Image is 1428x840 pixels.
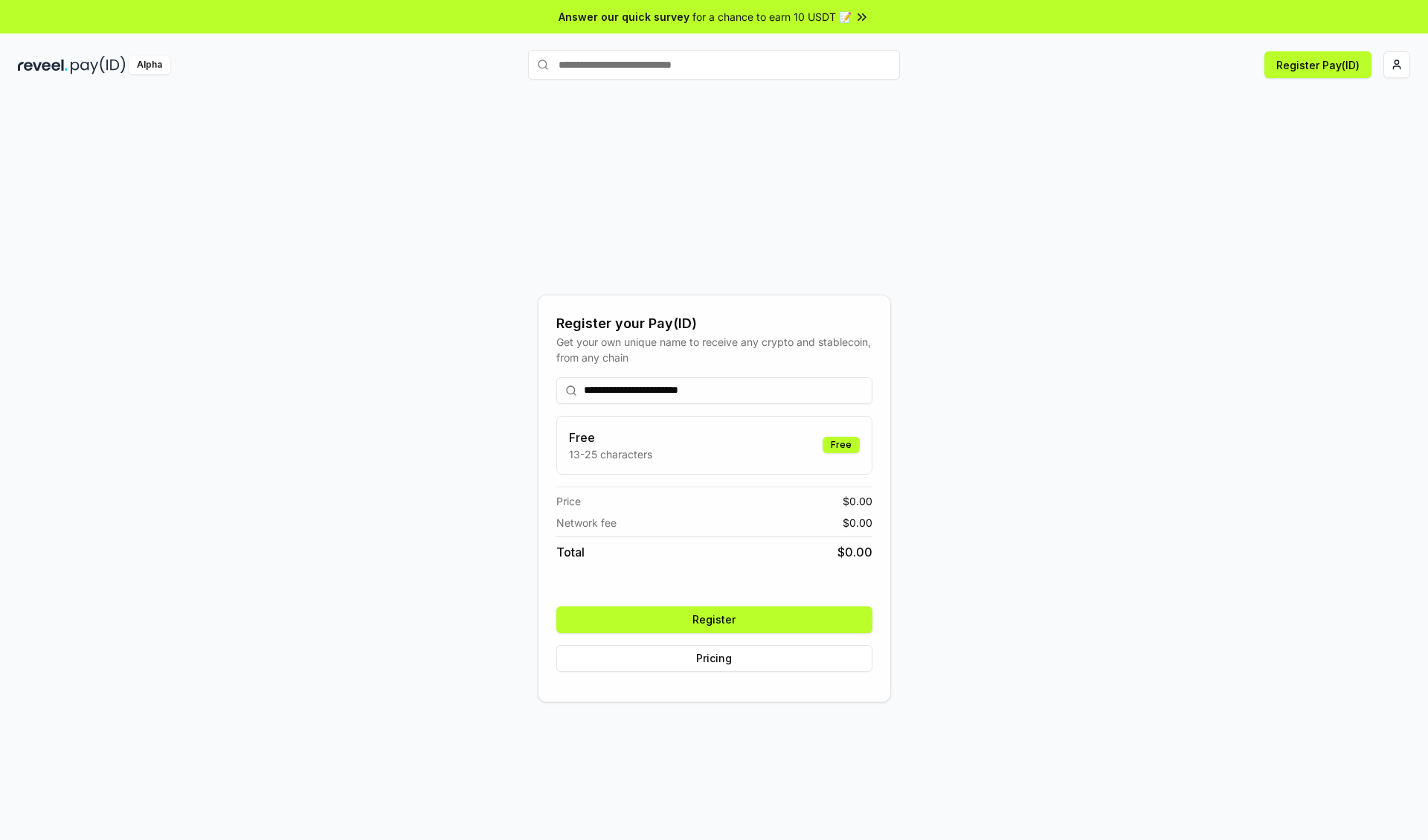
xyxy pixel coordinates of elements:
[556,606,872,633] button: Register
[556,313,872,334] div: Register your Pay(ID)
[843,515,872,530] span: $ 0.00
[556,334,872,365] div: Get your own unique name to receive any crypto and stablecoin, from any chain
[837,543,872,561] span: $ 0.00
[1264,51,1371,78] button: Register Pay(ID)
[556,543,585,561] span: Total
[556,515,617,530] span: Network fee
[71,56,126,74] img: pay_id
[559,9,689,25] span: Answer our quick survey
[569,429,652,446] h3: Free
[843,493,872,509] span: $ 0.00
[18,56,68,74] img: reveel_dark
[569,446,652,462] p: 13-25 characters
[129,56,170,74] div: Alpha
[556,493,581,509] span: Price
[823,437,860,453] div: Free
[692,9,852,25] span: for a chance to earn 10 USDT 📝
[556,645,872,672] button: Pricing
